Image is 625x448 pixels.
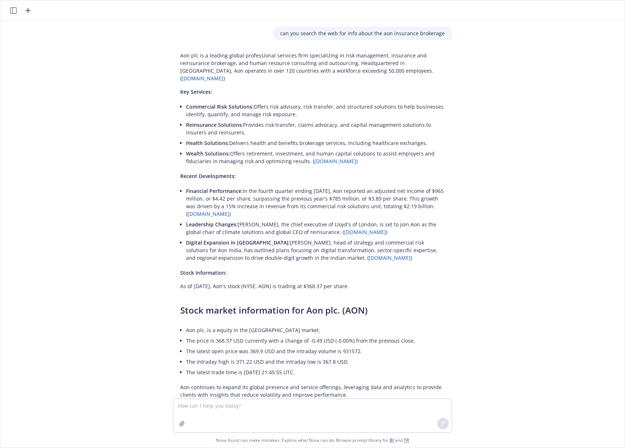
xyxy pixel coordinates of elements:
[186,150,230,157] span: Wealth Solutions:
[186,140,229,146] span: Health Solutions:
[186,103,254,110] span: Commercial Risk Solutions:
[404,437,409,443] a: TR
[186,121,243,128] span: Reinsurance Solutions:
[186,356,445,367] li: The intraday high is 371.22 USD and the intraday low is 367.8 USD.
[186,150,445,165] p: Offers retirement, investment, and human capital solutions to assist employers and fiduciaries in...
[3,433,622,448] span: Nova Assist can make mistakes. Explore what Nova can do: Browse prompt library for and
[182,75,223,82] a: [DOMAIN_NAME]
[186,335,445,346] li: The price is 368.37 USD currently with a change of -0.49 USD (-0.00%) from the previous close.
[180,173,236,179] span: Recent Developments:
[314,158,356,165] a: [DOMAIN_NAME]
[186,239,290,246] span: Digital Expansion in [GEOGRAPHIC_DATA]:
[186,367,445,378] li: The latest trade time is [DATE] 21:45:55 UTC.
[180,52,445,82] p: Aon plc is a leading global professional services firm specializing in risk management, insurance...
[186,187,445,218] p: In the fourth quarter ending [DATE], Aon reported an adjusted net income of $965 million, or $4.4...
[180,304,445,316] h2: Stock market information for Aon plc. (AON)
[344,229,386,235] a: [DOMAIN_NAME]
[186,346,445,356] li: The latest open price was 369.9 USD and the intraday volume is 931572.
[186,121,445,136] p: Provides risk transfer, claims advocacy, and capital management solutions to insurers and reinsur...
[180,282,445,290] p: As of [DATE], Aon's stock (NYSE: AON) is trading at $368.37 per share.
[186,187,243,194] span: Financial Performance:
[186,239,445,262] p: [PERSON_NAME], head of strategy and commercial risk solutions for Aon India, has outlined plans f...
[180,269,227,276] span: Stock Information:
[186,221,238,228] span: Leadership Changes:
[180,383,445,399] p: Aon continues to expand its global presence and service offerings, leveraging data and analytics ...
[186,103,445,118] p: Offers risk advisory, risk transfer, and structured solutions to help businesses identify, quanti...
[369,254,411,261] a: [DOMAIN_NAME]
[186,221,445,236] p: [PERSON_NAME], the chief executive of Lloyd's of London, is set to join Aon as the global chair o...
[180,88,212,95] span: Key Services:
[280,29,445,37] p: can you search the web for info about the aon insurance brokerage
[390,437,394,443] a: BI
[186,139,445,147] p: Delivers health and benefits brokerage services, including healthcare exchanges.
[187,210,229,217] a: [DOMAIN_NAME]
[186,325,445,335] li: Aon plc. is a equity in the [GEOGRAPHIC_DATA] market.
